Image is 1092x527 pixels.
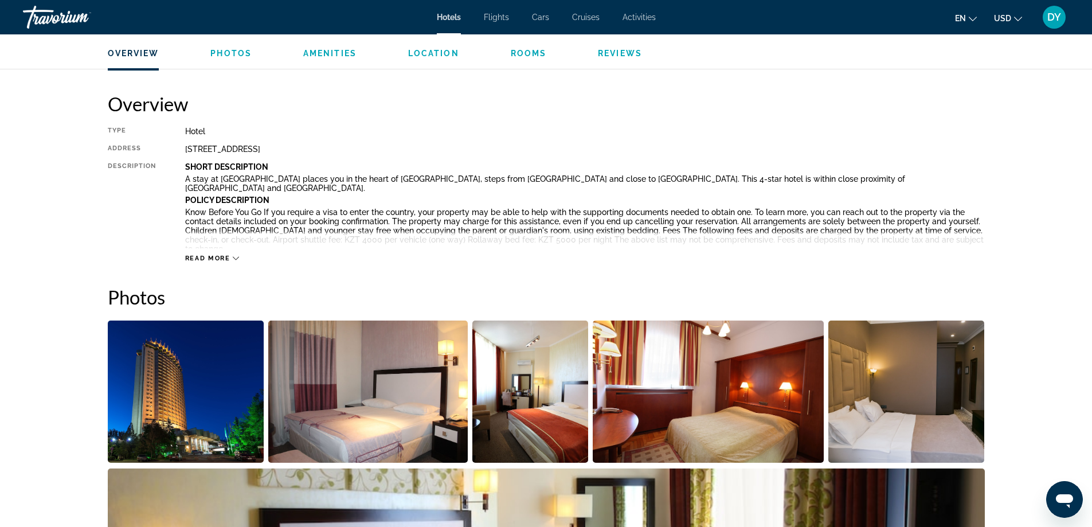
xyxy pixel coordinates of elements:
[210,49,252,58] span: Photos
[955,14,966,23] span: en
[408,48,459,58] button: Location
[108,127,156,136] div: Type
[511,48,547,58] button: Rooms
[623,13,656,22] a: Activities
[108,92,985,115] h2: Overview
[108,48,159,58] button: Overview
[532,13,549,22] a: Cars
[210,48,252,58] button: Photos
[484,13,509,22] a: Flights
[994,10,1022,26] button: Change currency
[185,174,985,193] p: A stay at [GEOGRAPHIC_DATA] places you in the heart of [GEOGRAPHIC_DATA], steps from [GEOGRAPHIC_...
[303,48,357,58] button: Amenities
[185,162,268,171] b: Short Description
[185,254,240,263] button: Read more
[593,320,824,463] button: Open full-screen image slider
[185,196,269,205] b: Policy Description
[994,14,1011,23] span: USD
[303,49,357,58] span: Amenities
[1039,5,1069,29] button: User Menu
[108,49,159,58] span: Overview
[108,145,156,154] div: Address
[108,162,156,248] div: Description
[108,286,985,309] h2: Photos
[511,49,547,58] span: Rooms
[598,48,642,58] button: Reviews
[185,208,985,253] p: Know Before You Go If you require a visa to enter the country, your property may be able to help ...
[598,49,642,58] span: Reviews
[185,127,985,136] div: Hotel
[185,255,230,262] span: Read more
[472,320,589,463] button: Open full-screen image slider
[955,10,977,26] button: Change language
[1046,481,1083,518] iframe: Кнопка запуска окна обмена сообщениями
[108,320,264,463] button: Open full-screen image slider
[1047,11,1061,23] span: DY
[268,320,468,463] button: Open full-screen image slider
[437,13,461,22] a: Hotels
[408,49,459,58] span: Location
[23,2,138,32] a: Travorium
[572,13,600,22] a: Cruises
[185,145,985,154] div: [STREET_ADDRESS]
[828,320,985,463] button: Open full-screen image slider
